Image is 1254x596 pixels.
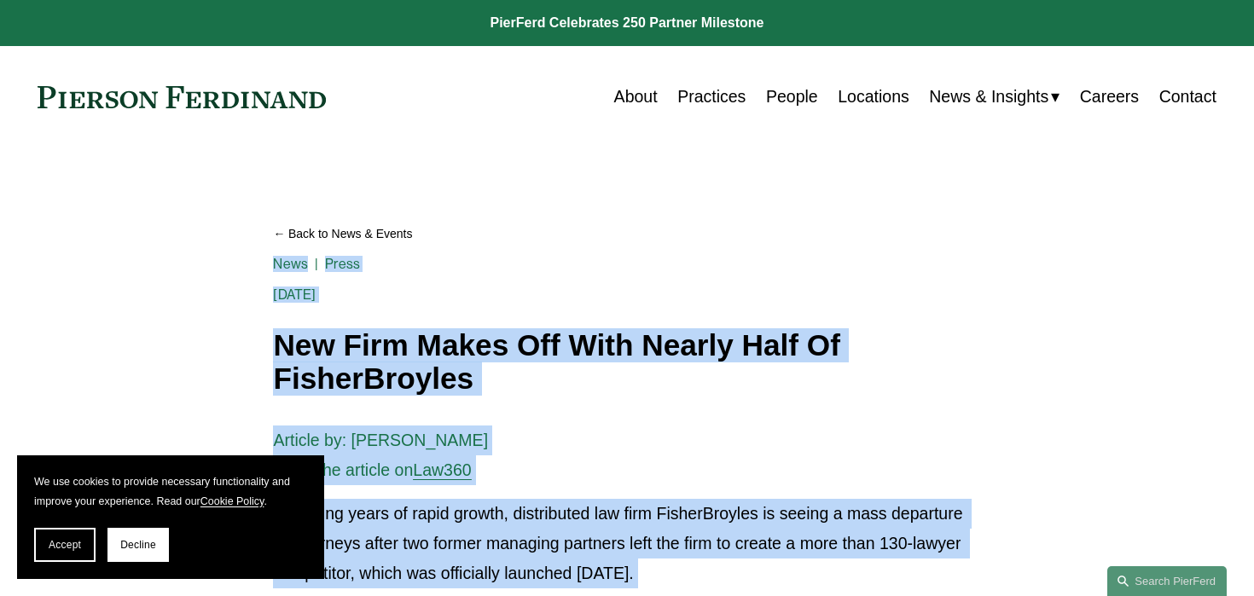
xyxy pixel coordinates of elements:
[200,495,264,507] a: Cookie Policy
[273,219,980,249] a: Back to News & Events
[766,80,818,113] a: People
[273,431,488,479] span: Article by: [PERSON_NAME] Read the article on
[17,455,324,579] section: Cookie banner
[413,460,471,479] a: Law360
[838,80,909,113] a: Locations
[107,528,169,562] button: Decline
[273,256,308,272] a: News
[34,528,96,562] button: Accept
[1159,80,1216,113] a: Contact
[34,472,307,511] p: We use cookies to provide necessary functionality and improve your experience. Read our .
[1107,566,1227,596] a: Search this site
[929,80,1060,113] a: folder dropdown
[273,499,980,588] p: Following years of rapid growth, distributed law firm FisherBroyles is seeing a mass departure of...
[325,256,360,272] a: Press
[273,286,316,303] span: [DATE]
[677,80,746,113] a: Practices
[273,329,980,395] h1: New Firm Makes Off With Nearly Half Of FisherBroyles
[614,80,658,113] a: About
[1080,80,1139,113] a: Careers
[120,539,156,551] span: Decline
[929,82,1048,112] span: News & Insights
[49,539,81,551] span: Accept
